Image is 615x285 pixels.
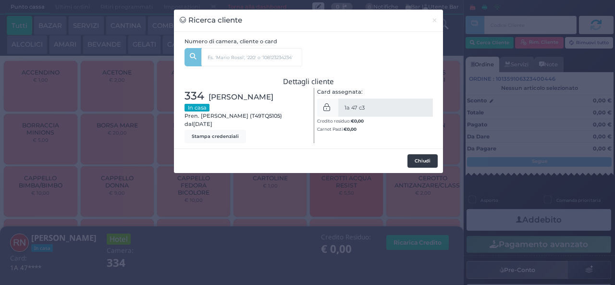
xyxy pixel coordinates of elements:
[426,10,443,31] button: Chiudi
[184,104,209,112] small: In casa
[347,126,357,132] span: 0,00
[317,118,364,124] small: Credito residuo:
[317,126,357,132] small: Carnet Pasti:
[184,37,277,46] label: Numero di camera, cliente o card
[184,130,246,143] button: Stampa credenziali
[317,88,363,96] label: Card assegnata:
[209,91,273,102] span: [PERSON_NAME]
[184,88,204,104] span: 334
[354,118,364,124] span: 0,00
[193,120,212,128] span: [DATE]
[351,118,364,124] b: €
[180,88,309,143] div: Pren. [PERSON_NAME] (T49TQ5105) dal
[431,15,438,25] span: ×
[180,15,243,26] h3: Ricerca cliente
[201,48,302,66] input: Es. 'Mario Rossi', '220' o '108123234234'
[344,126,357,132] b: €
[407,154,438,168] button: Chiudi
[184,77,433,86] h3: Dettagli cliente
